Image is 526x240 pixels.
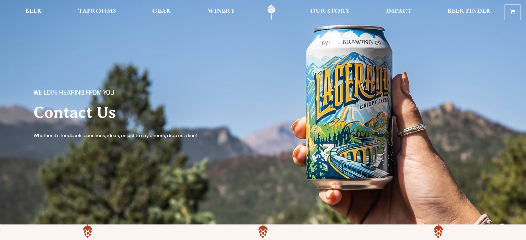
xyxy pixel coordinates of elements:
[203,4,240,20] a: Winery
[310,9,350,14] span: Our Story
[306,4,354,20] a: Our Story
[207,9,235,14] span: Winery
[386,9,412,14] span: Impact
[34,89,114,98] span: We love hearing from you
[78,9,116,14] span: Taprooms
[34,132,211,141] p: Whether it’s feedback, questions, ideas, or just to say cheers, drop us a line!
[381,4,416,20] a: Impact
[152,9,171,14] span: Gear
[25,9,42,14] span: Beer
[447,9,491,14] span: Beer Finder
[34,104,249,121] h2: Contact Us
[21,4,47,20] a: Beer
[148,4,176,20] a: Gear
[443,4,496,20] a: Beer Finder
[258,4,284,20] a: Odell Home
[74,4,121,20] a: Taprooms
